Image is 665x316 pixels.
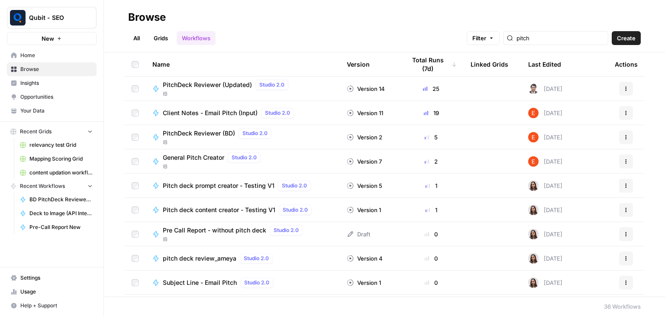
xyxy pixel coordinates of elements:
[16,138,97,152] a: relevancy test Grid
[177,31,216,45] a: Workflows
[528,108,562,118] div: [DATE]
[20,79,93,87] span: Insights
[612,31,641,45] button: Create
[7,104,97,118] a: Your Data
[20,128,52,135] span: Recent Grids
[528,205,562,215] div: [DATE]
[7,180,97,193] button: Recent Workflows
[10,10,26,26] img: Qubit - SEO Logo
[347,206,381,214] div: Version 1
[163,206,275,214] span: Pitch deck content creator - Testing V1
[152,277,333,288] a: Subject Line - Email PitchStudio 2.0
[163,90,292,98] span: IB
[29,210,93,217] span: Deck to Image (API Integration)
[128,10,166,24] div: Browse
[7,90,97,104] a: Opportunities
[528,229,539,239] img: 141n3bijxpn8h033wqhh0520kuqr
[406,206,457,214] div: 1
[163,235,306,243] span: IB
[7,32,97,45] button: New
[16,152,97,166] a: Mapping Scoring Grid
[163,181,274,190] span: Pitch deck prompt creator - Testing V1
[20,288,93,296] span: Usage
[528,205,539,215] img: 141n3bijxpn8h033wqhh0520kuqr
[282,182,307,190] span: Studio 2.0
[152,80,333,98] a: PitchDeck Reviewer (Updated)Studio 2.0IB
[528,132,539,142] img: ajf8yqgops6ssyjpn8789yzw4nvp
[163,129,235,138] span: PitchDeck Reviewer (BD)
[406,157,457,166] div: 2
[604,302,641,311] div: 36 Workflows
[163,226,266,235] span: Pre Call Report - without pitch deck
[467,31,500,45] button: Filter
[517,34,604,42] input: Search
[152,128,333,146] a: PitchDeck Reviewer (BD)Studio 2.0IB
[20,274,93,282] span: Settings
[274,226,299,234] span: Studio 2.0
[152,205,333,215] a: Pitch deck content creator - Testing V1Studio 2.0
[20,93,93,101] span: Opportunities
[7,299,97,313] button: Help + Support
[406,254,457,263] div: 0
[163,153,224,162] span: General Pitch Creator
[406,52,457,76] div: Total Runs (7d)
[29,169,93,177] span: content updation workflow
[528,253,562,264] div: [DATE]
[472,34,486,42] span: Filter
[163,163,264,171] span: IB
[163,139,275,146] span: IB
[528,84,562,94] div: [DATE]
[347,52,370,76] div: Version
[528,181,562,191] div: [DATE]
[528,52,561,76] div: Last Edited
[347,278,381,287] div: Version 1
[29,155,93,163] span: Mapping Scoring Grid
[7,76,97,90] a: Insights
[16,193,97,206] a: BD PitchDeck Reviewer (Updated)
[148,31,173,45] a: Grids
[283,206,308,214] span: Studio 2.0
[528,132,562,142] div: [DATE]
[347,133,382,142] div: Version 2
[29,13,81,22] span: Qubit - SEO
[406,278,457,287] div: 0
[152,152,333,171] a: General Pitch CreatorStudio 2.0IB
[528,277,562,288] div: [DATE]
[163,278,237,287] span: Subject Line - Email Pitch
[29,223,93,231] span: Pre-Call Report New
[20,65,93,73] span: Browse
[265,109,290,117] span: Studio 2.0
[163,109,258,117] span: Client Notes - Email Pitch (Input)
[528,156,562,167] div: [DATE]
[244,279,269,287] span: Studio 2.0
[406,109,457,117] div: 19
[471,52,508,76] div: Linked Grids
[7,48,97,62] a: Home
[20,182,65,190] span: Recent Workflows
[242,129,268,137] span: Studio 2.0
[7,271,97,285] a: Settings
[152,225,333,243] a: Pre Call Report - without pitch deckStudio 2.0IB
[244,255,269,262] span: Studio 2.0
[16,206,97,220] a: Deck to Image (API Integration)
[20,107,93,115] span: Your Data
[29,141,93,149] span: relevancy test Grid
[259,81,284,89] span: Studio 2.0
[528,277,539,288] img: 141n3bijxpn8h033wqhh0520kuqr
[347,157,382,166] div: Version 7
[7,125,97,138] button: Recent Grids
[163,254,236,263] span: pitch deck review_ameya
[406,84,457,93] div: 25
[163,81,252,89] span: PitchDeck Reviewer (Updated)
[528,108,539,118] img: ajf8yqgops6ssyjpn8789yzw4nvp
[42,34,54,43] span: New
[152,253,333,264] a: pitch deck review_ameyaStudio 2.0
[7,285,97,299] a: Usage
[406,181,457,190] div: 1
[615,52,638,76] div: Actions
[406,230,457,239] div: 0
[347,230,370,239] div: Draft
[617,34,636,42] span: Create
[232,154,257,161] span: Studio 2.0
[528,181,539,191] img: 141n3bijxpn8h033wqhh0520kuqr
